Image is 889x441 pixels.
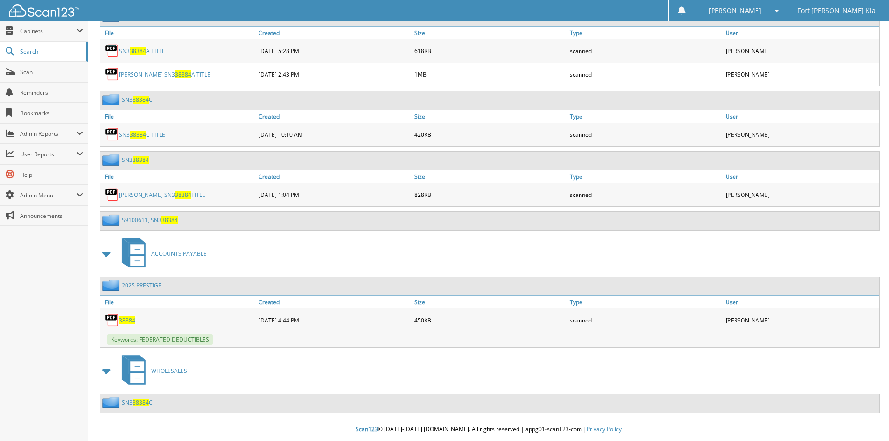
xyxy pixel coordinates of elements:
[133,399,149,406] span: 38384
[105,44,119,58] img: PDF.png
[723,185,879,204] div: [PERSON_NAME]
[20,212,83,220] span: Announcements
[116,352,187,389] a: WHOLESALES
[122,399,153,406] a: SN338384C
[102,280,122,291] img: folder2.png
[133,156,149,164] span: 38384
[20,130,77,138] span: Admin Reports
[119,316,135,324] a: 38384
[412,65,568,84] div: 1MB
[20,191,77,199] span: Admin Menu
[256,65,412,84] div: [DATE] 2:43 PM
[798,8,875,14] span: Fort [PERSON_NAME] Kia
[412,185,568,204] div: 828KB
[119,70,210,78] a: [PERSON_NAME] SN338384A TITLE
[723,27,879,39] a: User
[20,48,82,56] span: Search
[122,216,178,224] a: S9100611, SN338384
[20,171,83,179] span: Help
[567,125,723,144] div: scanned
[105,188,119,202] img: PDF.png
[122,156,149,164] a: SN338384
[20,68,83,76] span: Scan
[723,311,879,329] div: [PERSON_NAME]
[175,191,191,199] span: 38384
[256,27,412,39] a: Created
[567,311,723,329] div: scanned
[88,418,889,441] div: © [DATE]-[DATE] [DOMAIN_NAME]. All rights reserved | appg01-scan123-com |
[256,311,412,329] div: [DATE] 4:44 PM
[567,27,723,39] a: Type
[723,296,879,308] a: User
[9,4,79,17] img: scan123-logo-white.svg
[100,27,256,39] a: File
[102,214,122,226] img: folder2.png
[119,47,165,55] a: SN338384A TITLE
[567,65,723,84] div: scanned
[412,311,568,329] div: 450KB
[20,89,83,97] span: Reminders
[412,27,568,39] a: Size
[412,125,568,144] div: 420KB
[20,150,77,158] span: User Reports
[20,27,77,35] span: Cabinets
[100,110,256,123] a: File
[102,94,122,105] img: folder2.png
[842,396,889,441] iframe: Chat Widget
[567,110,723,123] a: Type
[356,425,378,433] span: Scan123
[119,191,205,199] a: [PERSON_NAME] SN338384TITLE
[133,96,149,104] span: 38384
[116,235,207,272] a: ACCOUNTS PAYABLE
[100,296,256,308] a: File
[256,110,412,123] a: Created
[105,313,119,327] img: PDF.png
[102,397,122,408] img: folder2.png
[256,125,412,144] div: [DATE] 10:10 AM
[723,110,879,123] a: User
[567,296,723,308] a: Type
[412,296,568,308] a: Size
[256,296,412,308] a: Created
[20,109,83,117] span: Bookmarks
[256,42,412,60] div: [DATE] 5:28 PM
[256,185,412,204] div: [DATE] 1:04 PM
[412,42,568,60] div: 618KB
[100,170,256,183] a: File
[256,170,412,183] a: Created
[130,47,146,55] span: 38384
[130,131,146,139] span: 38384
[587,425,622,433] a: Privacy Policy
[107,334,213,345] span: Keywords: FEDERATED DEDUCTIBLES
[412,110,568,123] a: Size
[175,70,191,78] span: 38384
[723,125,879,144] div: [PERSON_NAME]
[567,185,723,204] div: scanned
[723,65,879,84] div: [PERSON_NAME]
[122,281,161,289] a: 2025 PRESTIGE
[412,170,568,183] a: Size
[151,250,207,258] span: ACCOUNTS PAYABLE
[567,170,723,183] a: Type
[709,8,761,14] span: [PERSON_NAME]
[151,367,187,375] span: WHOLESALES
[102,154,122,166] img: folder2.png
[122,96,153,104] a: SN338384C
[105,67,119,81] img: PDF.png
[119,131,165,139] a: SN338384C TITLE
[161,216,178,224] span: 38384
[567,42,723,60] div: scanned
[723,170,879,183] a: User
[723,42,879,60] div: [PERSON_NAME]
[105,127,119,141] img: PDF.png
